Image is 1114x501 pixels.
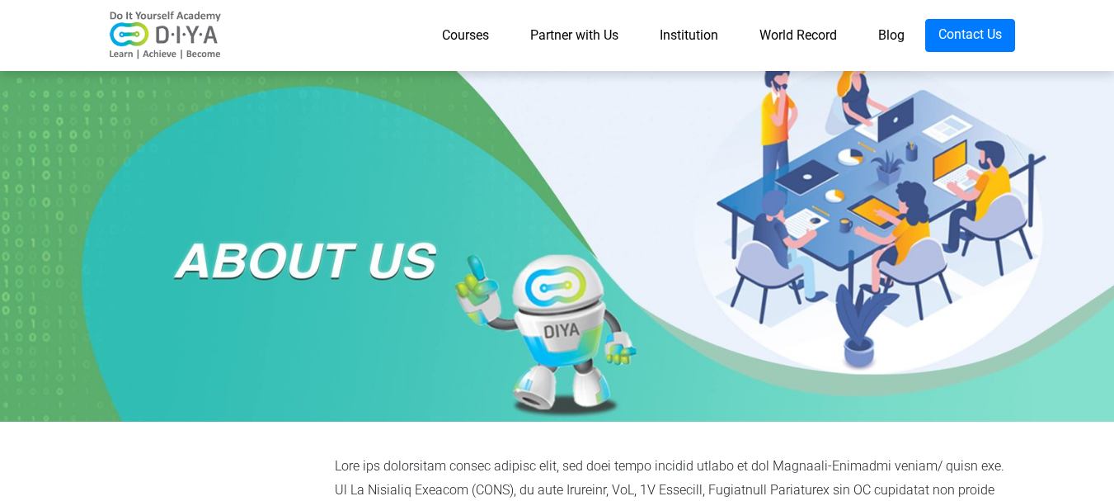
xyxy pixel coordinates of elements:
a: Institution [639,19,739,52]
img: logo-v2.png [100,11,232,60]
a: World Record [739,19,858,52]
a: Partner with Us [510,19,639,52]
a: Blog [858,19,925,52]
a: Contact Us [925,19,1015,52]
a: Courses [421,19,510,52]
